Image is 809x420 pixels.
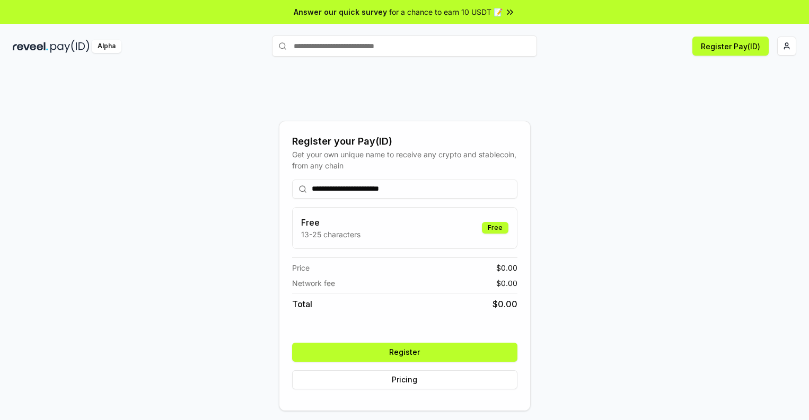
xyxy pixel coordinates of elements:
[292,134,517,149] div: Register your Pay(ID)
[389,6,503,17] span: for a chance to earn 10 USDT 📝
[482,222,508,234] div: Free
[692,37,769,56] button: Register Pay(ID)
[301,216,360,229] h3: Free
[92,40,121,53] div: Alpha
[496,262,517,273] span: $ 0.00
[292,343,517,362] button: Register
[292,278,335,289] span: Network fee
[292,262,310,273] span: Price
[13,40,48,53] img: reveel_dark
[292,370,517,389] button: Pricing
[292,298,312,310] span: Total
[294,6,387,17] span: Answer our quick survey
[493,298,517,310] span: $ 0.00
[301,229,360,240] p: 13-25 characters
[50,40,90,53] img: pay_id
[292,149,517,171] div: Get your own unique name to receive any crypto and stablecoin, from any chain
[496,278,517,289] span: $ 0.00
